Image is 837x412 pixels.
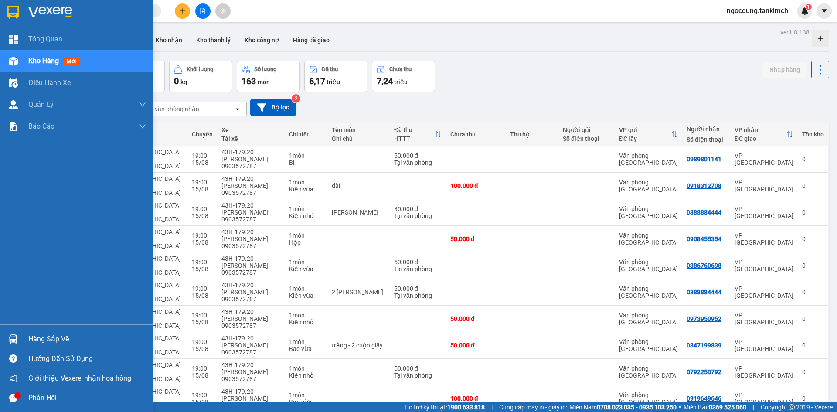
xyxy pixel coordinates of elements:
span: file-add [200,8,206,14]
div: VP [GEOGRAPHIC_DATA] [735,259,793,272]
div: Tại văn phòng [394,266,442,272]
img: warehouse-icon [9,57,18,66]
span: Quản Lý [28,99,54,110]
div: 19:00 [192,338,213,345]
div: 0919649646 [687,395,721,402]
div: Kiện vừa [289,266,323,272]
span: triệu [327,78,340,85]
div: Chi tiết [289,131,323,138]
div: [PERSON_NAME]: 0903572787 [221,209,280,223]
div: Đã thu [322,66,338,72]
div: HTTT [394,135,435,142]
div: ĐC lấy [619,135,671,142]
div: 15/08 [192,292,213,299]
div: Tại văn phòng [394,212,442,219]
div: Đã thu [394,126,435,133]
div: Kiện nhỏ [289,212,323,219]
button: Khối lượng0kg [169,61,232,92]
div: Tên món [332,126,385,133]
div: 100.000 đ [450,182,501,189]
button: Chưa thu7,24 triệu [372,61,435,92]
div: Tài xế [221,135,280,142]
div: VP [GEOGRAPHIC_DATA] [735,179,793,193]
div: 0 [802,289,824,296]
div: 0386760698 [687,262,721,269]
div: Tại văn phòng [394,159,442,166]
button: Kho thanh lý [189,30,238,51]
button: plus [175,3,190,19]
div: 1 món [289,259,323,266]
div: Số điện thoại [687,136,726,143]
div: 0 [802,342,824,349]
div: 15/08 [192,212,213,219]
div: Người nhận [687,126,726,133]
div: VP [GEOGRAPHIC_DATA] [735,285,793,299]
div: Văn phòng [GEOGRAPHIC_DATA] [619,392,678,405]
div: 1 món [289,205,323,212]
div: 0 [802,182,824,189]
div: 1 món [289,312,323,319]
div: Số lượng [254,66,276,72]
span: down [139,123,146,130]
img: icon-new-feature [801,7,809,15]
span: copyright [789,404,795,410]
div: 0 [802,395,824,402]
div: 19:00 [192,205,213,212]
div: Chưa thu [450,131,501,138]
button: Kho nhận [149,30,189,51]
div: Bao vừa [289,345,323,352]
div: Văn phòng [GEOGRAPHIC_DATA] [619,365,678,379]
div: 1 món [289,232,323,239]
div: 0908455354 [687,235,721,242]
div: 43H-179.20 [221,335,280,342]
div: Bao vừa [289,398,323,405]
svg: open [234,106,241,112]
span: kg [180,78,187,85]
div: Văn phòng [GEOGRAPHIC_DATA] [619,259,678,272]
span: | [753,402,754,412]
div: 50.000 đ [394,365,442,372]
div: VP [GEOGRAPHIC_DATA] [735,365,793,379]
div: Hướng dẫn sử dụng [28,352,146,365]
div: VP gửi [619,126,671,133]
div: [PERSON_NAME]: 0903572787 [221,395,280,409]
div: 43H-179.20 [221,149,280,156]
div: 0918312708 [687,182,721,189]
span: 1 [807,4,810,10]
div: Tại văn phòng [394,372,442,379]
span: message [9,394,17,402]
div: 43H-179.20 [221,202,280,209]
button: Nhập hàng [762,62,807,78]
div: 43H-179.20 [221,308,280,315]
div: 43H-179.20 [221,388,280,395]
span: 7,24 [377,76,393,86]
div: Chọn văn phòng nhận [139,105,199,113]
div: ver 1.8.138 [780,27,810,37]
div: Tồn kho [802,131,824,138]
div: 43H-179.20 [221,228,280,235]
div: 0989801141 [687,156,721,163]
div: 15/08 [192,319,213,326]
sup: 1 [806,4,812,10]
button: Hàng đã giao [286,30,337,51]
div: 0973950952 [687,315,721,322]
div: Kiện nhỏ [289,319,323,326]
button: aim [215,3,231,19]
div: VP [GEOGRAPHIC_DATA] [735,338,793,352]
div: VP [GEOGRAPHIC_DATA] [735,312,793,326]
div: Tại văn phòng [394,292,442,299]
span: Kho hàng [28,57,59,65]
div: 1 món [289,179,323,186]
div: 15/08 [192,239,213,246]
div: 43H-179.20 [221,361,280,368]
div: Văn phòng [GEOGRAPHIC_DATA] [619,312,678,326]
span: 6,17 [309,76,325,86]
div: [PERSON_NAME]: 0903572787 [221,235,280,249]
div: 2 lon sơn [332,289,385,296]
div: 1 món [289,285,323,292]
span: notification [9,374,17,382]
div: Tạo kho hàng mới [812,30,829,47]
img: warehouse-icon [9,100,18,109]
div: 0388884444 [687,289,721,296]
div: Chuyến [192,131,213,138]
